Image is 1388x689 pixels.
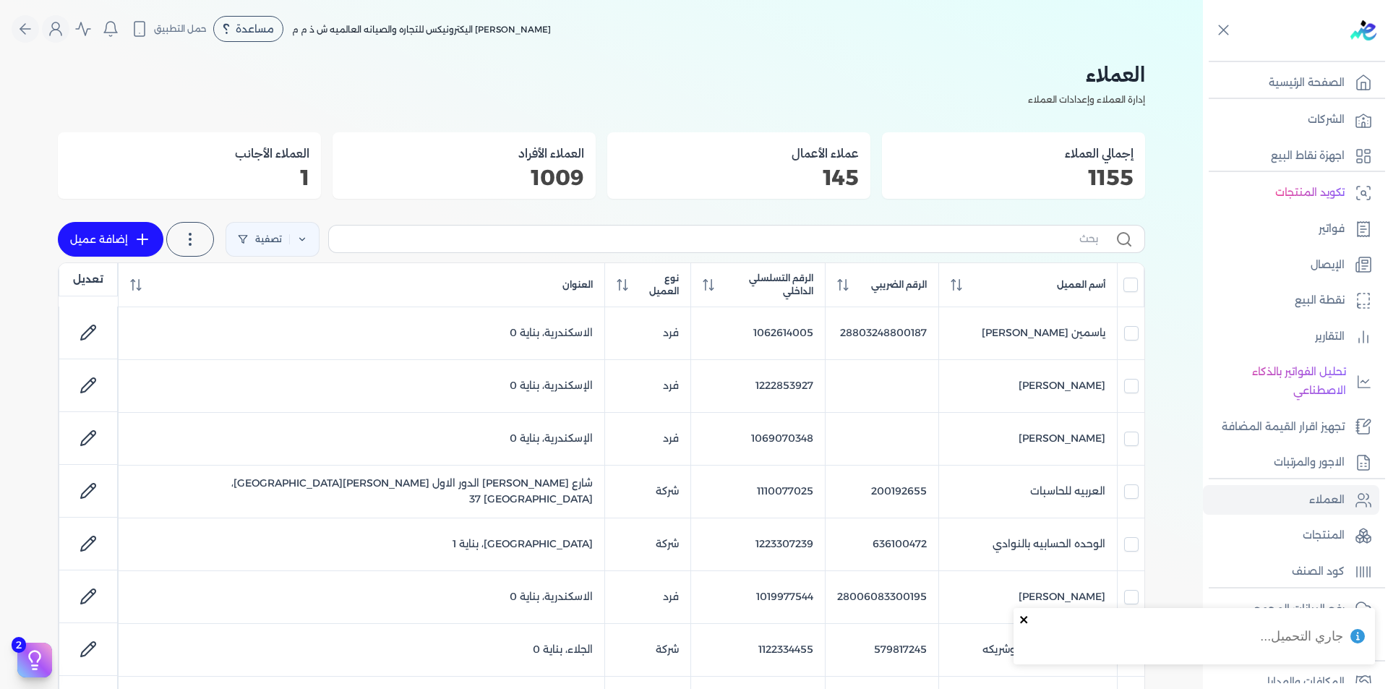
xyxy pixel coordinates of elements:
[1350,20,1376,40] img: logo
[826,570,939,623] td: 28006083300195
[1203,286,1379,316] a: نقطة البيع
[691,570,826,623] td: 1019977544
[1222,418,1345,437] p: تجهيز اقرار القيمة المضافة
[1295,291,1345,310] p: نقطة البيع
[1203,250,1379,281] a: الإيصال
[634,272,679,298] span: نوع العميل
[663,326,679,339] span: فرد
[663,432,679,445] span: فرد
[1203,68,1379,98] a: الصفحة الرئيسية
[939,412,1118,465] td: [PERSON_NAME]
[871,278,927,291] span: الرقم الضريبي
[1292,562,1345,581] p: كود الصنف
[58,58,1145,90] h2: العملاء
[12,637,26,653] span: 2
[127,17,210,41] button: حمل التطبيق
[1203,141,1379,171] a: اجهزة نقاط البيع
[1271,147,1345,166] p: اجهزة نقاط البيع
[691,623,826,676] td: 1122334455
[1275,184,1345,202] p: تكويد المنتجات
[453,537,593,550] span: [GEOGRAPHIC_DATA]، بناية 1
[1210,363,1346,400] p: تحليل الفواتير بالذكاء الاصطناعي
[1308,111,1345,129] p: الشركات
[1203,214,1379,244] a: فواتير
[1019,614,1029,625] button: close
[1203,322,1379,352] a: التقارير
[1309,491,1345,510] p: العملاء
[154,22,207,35] span: حمل التطبيق
[691,518,826,570] td: 1223307239
[236,24,274,34] span: مساعدة
[1203,105,1379,135] a: الشركات
[1203,357,1379,406] a: تحليل الفواتير بالذكاء الاصطناعي
[17,643,52,677] button: 2
[939,518,1118,570] td: الوحده الحسابيه بالنوادي
[691,465,826,518] td: 1110077025
[826,307,939,359] td: 28803248800187
[73,272,103,287] span: تعديل
[510,379,593,392] span: الإسكندرية، بناية 0
[939,307,1118,359] td: ياسمين [PERSON_NAME]
[58,222,163,257] a: إضافة عميل
[510,590,593,603] span: الاسكندرية، بناية 0
[58,90,1145,109] p: إدارة العملاء وإعدادات العملاء
[939,570,1118,623] td: [PERSON_NAME]
[344,144,584,163] h3: العملاء الأفراد
[619,144,859,163] h3: عملاء الأعمال
[1274,453,1345,472] p: الاجور والمرتبات
[562,278,593,291] span: العنوان
[1203,521,1379,551] a: المنتجات
[656,484,679,497] span: شركة
[691,412,826,465] td: 1069070348
[1254,600,1345,619] p: رفع البيانات المجمع
[939,623,1118,676] td: [PERSON_NAME] وشريكه
[894,168,1134,187] p: 1155
[69,144,309,163] h3: العملاء الأجانب
[510,326,593,339] span: الاسكندرية، بناية 0
[1203,594,1379,625] a: رفع البيانات المجمع
[619,168,859,187] p: 145
[1203,412,1379,442] a: تجهيز اقرار القيمة المضافة
[1311,256,1345,275] p: الإيصال
[1260,627,1343,646] div: جاري التحميل...
[1319,220,1345,239] p: فواتير
[1057,278,1105,291] span: أسم العميل
[656,643,679,656] span: شركة
[226,222,320,257] a: تصفية
[231,476,593,505] span: شارع [PERSON_NAME] الدور الاول [PERSON_NAME][GEOGRAPHIC_DATA]، [GEOGRAPHIC_DATA] 37
[1203,448,1379,478] a: الاجور والمرتبات
[1203,485,1379,515] a: العملاء
[344,168,584,187] p: 1009
[292,24,551,35] span: [PERSON_NAME] اليكترونيكس للتجاره والصيانه العالميه ش ذ م م
[1315,328,1345,346] p: التقارير
[826,465,939,518] td: 200192655
[691,359,826,412] td: 1222853927
[1203,557,1379,587] a: كود الصنف
[894,144,1134,163] h3: إجمالي العملاء
[656,537,679,550] span: شركة
[939,465,1118,518] td: العربيه للحاسبات
[1203,178,1379,208] a: تكويد المنتجات
[939,359,1118,412] td: [PERSON_NAME]
[213,16,283,42] div: مساعدة
[510,432,593,445] span: الإسكندرية، بناية 0
[720,272,813,298] span: الرقم التسلسلي الداخلي
[691,307,826,359] td: 1062614005
[1303,526,1345,545] p: المنتجات
[663,590,679,603] span: فرد
[663,379,679,392] span: فرد
[69,168,309,187] p: 1
[533,643,593,656] span: الجلاء، بناية 0
[826,623,939,676] td: 579817245
[340,231,1098,247] input: بحث
[826,518,939,570] td: 636100472
[1269,74,1345,93] p: الصفحة الرئيسية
